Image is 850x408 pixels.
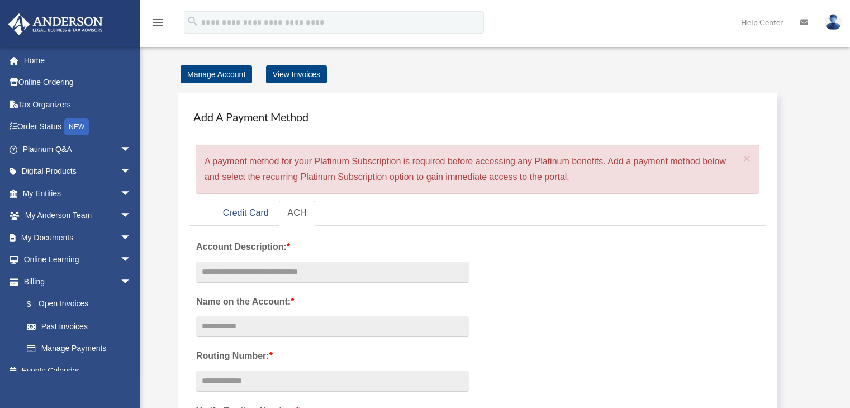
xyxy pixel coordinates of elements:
span: arrow_drop_down [120,271,143,293]
a: My Anderson Teamarrow_drop_down [8,205,148,227]
label: Routing Number: [196,348,469,364]
a: Billingarrow_drop_down [8,271,148,293]
span: arrow_drop_down [120,182,143,205]
span: arrow_drop_down [120,160,143,183]
button: Close [744,153,751,164]
a: ACH [279,201,316,226]
span: arrow_drop_down [120,226,143,249]
i: menu [151,16,164,29]
a: Home [8,49,148,72]
a: Digital Productsarrow_drop_down [8,160,148,183]
i: search [187,15,199,27]
h4: Add A Payment Method [189,105,766,129]
div: A payment method for your Platinum Subscription is required before accessing any Platinum benefit... [196,145,759,194]
span: arrow_drop_down [120,138,143,161]
img: Anderson Advisors Platinum Portal [5,13,106,35]
a: menu [151,20,164,29]
a: My Entitiesarrow_drop_down [8,182,148,205]
a: Online Learningarrow_drop_down [8,249,148,271]
a: Past Invoices [16,315,148,338]
span: arrow_drop_down [120,249,143,272]
span: × [744,152,751,165]
a: Tax Organizers [8,93,148,116]
a: View Invoices [266,65,327,83]
a: Manage Payments [16,338,143,360]
a: Events Calendar [8,359,148,382]
label: Name on the Account: [196,294,469,310]
a: Platinum Q&Aarrow_drop_down [8,138,148,160]
a: Online Ordering [8,72,148,94]
label: Account Description: [196,239,469,255]
a: Credit Card [214,201,278,226]
span: arrow_drop_down [120,205,143,227]
span: $ [33,297,39,311]
a: $Open Invoices [16,293,148,316]
a: Order StatusNEW [8,116,148,139]
div: NEW [64,118,89,135]
a: Manage Account [181,65,252,83]
a: My Documentsarrow_drop_down [8,226,148,249]
img: User Pic [825,14,842,30]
